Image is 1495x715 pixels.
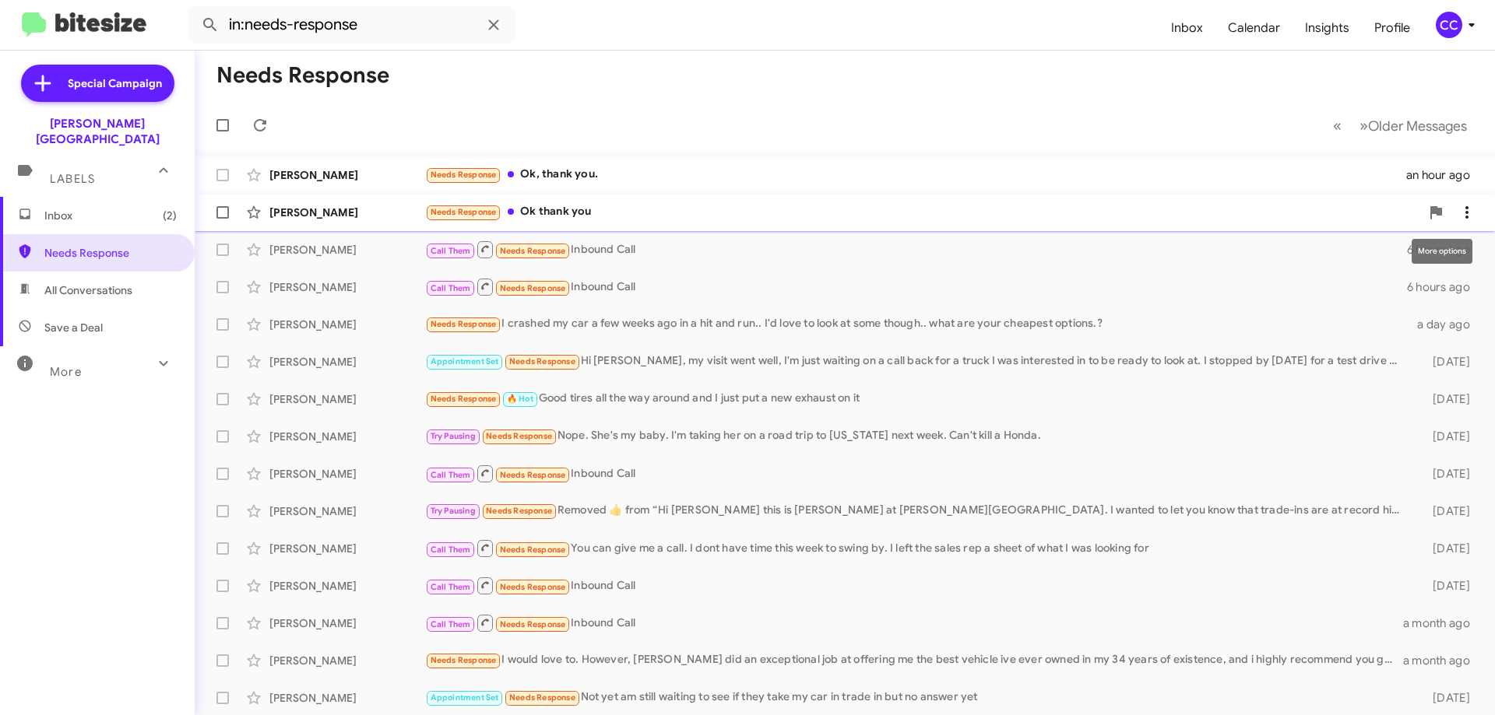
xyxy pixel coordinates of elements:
[1403,653,1483,668] div: a month ago
[1324,110,1476,142] nav: Page navigation example
[431,470,471,480] span: Call Them
[50,172,95,186] span: Labels
[1408,317,1483,332] div: a day ago
[1436,12,1462,38] div: CC
[425,315,1408,333] div: I crashed my car a few weeks ago in a hit and run.. I'd love to look at some though.. what are yo...
[425,166,1406,184] div: Ok, thank you.
[1368,117,1467,135] span: Older Messages
[1350,110,1476,142] button: Next
[50,365,82,379] span: More
[431,394,497,404] span: Needs Response
[44,282,132,298] span: All Conversations
[68,75,162,91] span: Special Campaign
[163,208,177,223] span: (2)
[216,63,389,88] h1: Needs Response
[431,246,471,256] span: Call Them
[1408,578,1483,594] div: [DATE]
[425,203,1420,221] div: Ok thank you
[1408,391,1483,407] div: [DATE]
[425,502,1408,520] div: Removed ‌👍‌ from “ Hi [PERSON_NAME] this is [PERSON_NAME] at [PERSON_NAME][GEOGRAPHIC_DATA]. I wa...
[1423,12,1478,38] button: CC
[500,470,566,480] span: Needs Response
[1412,239,1472,264] div: More options
[269,503,425,519] div: [PERSON_NAME]
[1362,5,1423,51] a: Profile
[500,246,566,256] span: Needs Response
[500,545,566,555] span: Needs Response
[44,320,103,335] span: Save a Deal
[507,394,533,404] span: 🔥 Hot
[486,506,552,516] span: Needs Response
[431,582,471,592] span: Call Them
[1293,5,1362,51] a: Insights
[1406,167,1483,183] div: an hour ago
[44,245,177,261] span: Needs Response
[1408,466,1483,482] div: [DATE]
[425,651,1403,669] div: I would love to. However, [PERSON_NAME] did an exceptional job at offering me the best vehicle iv...
[431,506,476,516] span: Try Pausing
[425,352,1408,370] div: Hi [PERSON_NAME], my visit went well, I'm just waiting on a call back for a truck I was intereste...
[431,545,471,555] span: Call Them
[21,65,174,102] a: Special Campaign
[1324,110,1351,142] button: Previous
[425,576,1408,595] div: Inbound Call
[431,356,499,366] span: Appointment Set
[425,390,1408,408] div: Good tires all the way around and I just put a new exhaust on it
[269,653,425,668] div: [PERSON_NAME]
[1408,503,1483,519] div: [DATE]
[486,431,552,441] span: Needs Response
[269,205,425,220] div: [PERSON_NAME]
[269,391,425,407] div: [PERSON_NAME]
[1215,5,1293,51] a: Calendar
[425,427,1408,445] div: Nope. She's my baby. I'm taking her on a road trip to [US_STATE] next week. Can't kill a Honda.
[1403,615,1483,631] div: a month ago
[1360,116,1368,135] span: »
[1407,279,1483,295] div: 6 hours ago
[1159,5,1215,51] a: Inbox
[269,541,425,556] div: [PERSON_NAME]
[269,354,425,370] div: [PERSON_NAME]
[509,692,575,703] span: Needs Response
[1408,429,1483,444] div: [DATE]
[269,429,425,444] div: [PERSON_NAME]
[425,613,1403,633] div: Inbound Call
[431,619,471,629] span: Call Them
[269,578,425,594] div: [PERSON_NAME]
[44,208,177,223] span: Inbox
[431,207,497,217] span: Needs Response
[509,356,575,366] span: Needs Response
[269,466,425,482] div: [PERSON_NAME]
[425,464,1408,483] div: Inbound Call
[500,619,566,629] span: Needs Response
[1408,541,1483,556] div: [DATE]
[431,431,476,441] span: Try Pausing
[431,283,471,293] span: Call Them
[269,279,425,295] div: [PERSON_NAME]
[431,692,499,703] span: Appointment Set
[431,319,497,329] span: Needs Response
[269,615,425,631] div: [PERSON_NAME]
[269,317,425,332] div: [PERSON_NAME]
[431,170,497,180] span: Needs Response
[425,538,1408,558] div: You can give me a call. I dont have time this week to swing by. I left the sales rep a sheet of w...
[1408,354,1483,370] div: [DATE]
[269,690,425,706] div: [PERSON_NAME]
[425,277,1407,296] div: Inbound Call
[1333,116,1342,135] span: «
[425,689,1408,706] div: Not yet am still waiting to see if they take my car in trade in but no answer yet
[431,655,497,665] span: Needs Response
[188,6,515,44] input: Search
[500,582,566,592] span: Needs Response
[1408,690,1483,706] div: [DATE]
[500,283,566,293] span: Needs Response
[269,242,425,258] div: [PERSON_NAME]
[425,240,1407,259] div: Inbound Call
[269,167,425,183] div: [PERSON_NAME]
